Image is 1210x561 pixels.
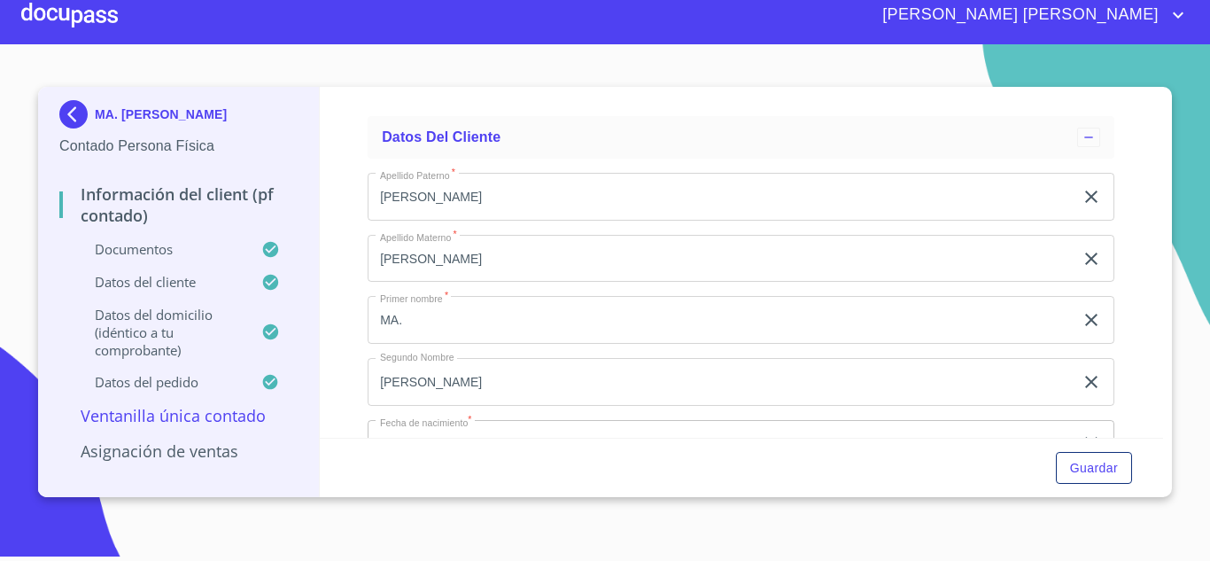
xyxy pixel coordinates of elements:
[59,136,298,157] p: Contado Persona Física
[1081,248,1102,269] button: clear input
[59,183,298,226] p: Información del Client (PF contado)
[59,100,95,129] img: Docupass spot blue
[1081,309,1102,331] button: clear input
[59,273,261,291] p: Datos del cliente
[1081,186,1102,207] button: clear input
[869,1,1189,29] button: account of current user
[59,373,261,391] p: Datos del pedido
[59,405,298,426] p: Ventanilla única contado
[95,107,227,121] p: MA. [PERSON_NAME]
[368,116,1114,159] div: Datos del cliente
[869,1,1167,29] span: [PERSON_NAME] [PERSON_NAME]
[59,440,298,462] p: Asignación de Ventas
[1056,452,1132,485] button: Guardar
[59,306,261,359] p: Datos del domicilio (idéntico a tu comprobante)
[59,240,261,258] p: Documentos
[59,100,298,136] div: MA. [PERSON_NAME]
[382,129,500,144] span: Datos del cliente
[1070,457,1118,479] span: Guardar
[1081,371,1102,393] button: clear input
